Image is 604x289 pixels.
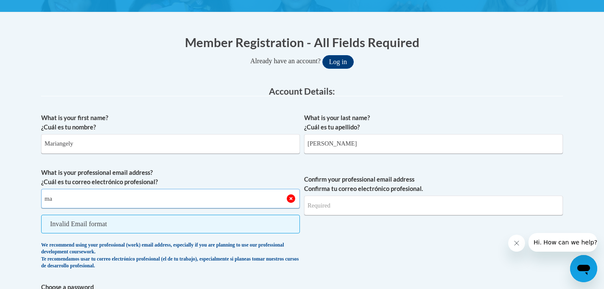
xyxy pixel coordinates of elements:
iframe: Button to launch messaging window [570,255,597,282]
span: Account Details: [269,86,335,96]
button: Log in [322,55,354,69]
label: Confirm your professional email address Confirma tu correo electrónico profesional. [304,175,563,194]
label: What is your last name? ¿Cuál es tu apellido? [304,113,563,132]
iframe: Message from company [528,233,597,252]
label: What is your first name? ¿Cuál es tu nombre? [41,113,300,132]
h1: Member Registration - All Fields Required [41,34,563,51]
span: Already have an account? [250,57,321,65]
input: Metadata input [41,134,300,154]
label: What is your professional email address? ¿Cuál es tu correo electrónico profesional? [41,168,300,187]
input: Metadata input [41,189,300,208]
span: Invalid Email format [41,215,300,233]
div: We recommend using your professional (work) email address, especially if you are planning to use ... [41,242,300,270]
input: Required [304,196,563,215]
iframe: Close message [508,235,525,252]
input: Metadata input [304,134,563,154]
